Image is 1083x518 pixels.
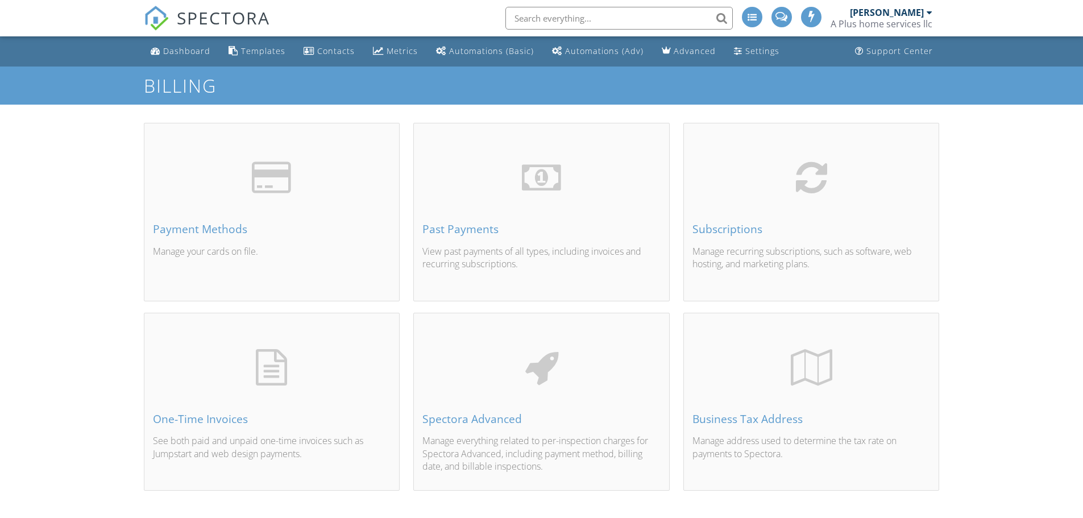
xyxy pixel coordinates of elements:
div: Subscriptions [692,223,931,235]
a: Contacts [299,41,359,62]
a: Automations (Basic) [431,41,538,62]
p: Manage address used to determine the tax rate on payments to Spectora. [692,434,931,473]
div: Spectora Advanced [422,413,661,425]
a: Dashboard [146,41,215,62]
a: Subscriptions Manage recurring subscriptions, such as software, web hosting, and marketing plans. [683,123,940,301]
a: Support Center [850,41,937,62]
div: Past Payments [422,223,661,235]
a: Metrics [368,41,422,62]
div: Business Tax Address [692,413,931,425]
input: Search everything... [505,7,733,30]
a: Spectora Advanced Manage everything related to per-inspection charges for Spectora Advanced, incl... [413,313,670,491]
div: [PERSON_NAME] [850,7,924,18]
div: Automations (Basic) [449,45,534,56]
div: Templates [241,45,285,56]
div: Dashboard [163,45,210,56]
p: Manage everything related to per-inspection charges for Spectora Advanced, including payment meth... [422,434,661,473]
a: Past Payments View past payments of all types, including invoices and recurring subscriptions. [413,123,670,301]
div: Contacts [317,45,355,56]
p: Manage recurring subscriptions, such as software, web hosting, and marketing plans. [692,245,931,283]
a: Advanced [657,41,720,62]
a: One-Time Invoices See both paid and unpaid one-time invoices such as Jumpstart and web design pay... [144,313,400,491]
img: The Best Home Inspection Software - Spectora [144,6,169,31]
a: SPECTORA [144,15,270,39]
div: Advanced [674,45,716,56]
p: View past payments of all types, including invoices and recurring subscriptions. [422,245,661,283]
div: Settings [745,45,779,56]
a: Settings [729,41,784,62]
div: Automations (Adv) [565,45,644,56]
div: One-Time Invoices [153,413,391,425]
a: Business Tax Address Manage address used to determine the tax rate on payments to Spectora. [683,313,940,491]
div: Payment Methods [153,223,391,235]
p: See both paid and unpaid one-time invoices such as Jumpstart and web design payments. [153,434,391,473]
a: Automations (Advanced) [547,41,648,62]
span: SPECTORA [177,6,270,30]
p: Manage your cards on file. [153,245,391,283]
h1: Billing [144,76,940,96]
div: Support Center [866,45,933,56]
a: Payment Methods Manage your cards on file. [144,123,400,301]
a: Templates [224,41,290,62]
div: A Plus home services llc [831,18,932,30]
div: Metrics [387,45,418,56]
